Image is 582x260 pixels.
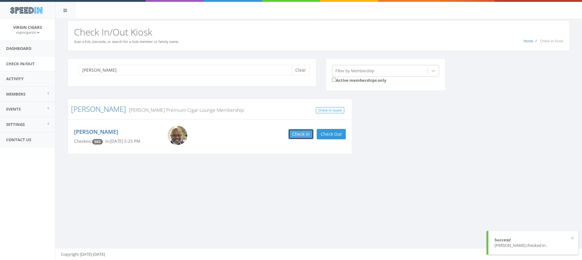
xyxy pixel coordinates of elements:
[6,122,25,127] span: Settings
[571,235,574,241] button: ×
[74,128,118,135] a: [PERSON_NAME]
[332,77,386,83] label: Active memberships only
[7,5,45,16] img: speedin_logo.png
[6,106,21,112] span: Events
[316,107,344,114] a: Check In Guest
[16,29,39,35] a: virgincigarsllc
[74,138,92,144] span: Checkins:
[71,104,126,114] a: [PERSON_NAME]
[126,107,244,113] small: [PERSON_NAME] Premium Cigar Lounge Membership
[332,78,336,82] input: Active memberships only
[494,243,572,248] div: [PERSON_NAME] checked in.
[74,27,563,37] h2: Check In/Out Kiosk
[494,237,572,243] div: Success!
[524,39,533,43] a: Home
[92,139,103,145] span: Checkin count
[288,129,314,139] button: Check in
[13,24,42,30] span: Virgin Cigars
[540,39,563,43] span: Check-In Kiosk
[78,65,296,75] input: Search a name to check in
[74,39,179,44] small: Scan a fob, barcode, or search for a club member or family name.
[105,138,140,144] span: In: [DATE] 5:25 PM
[291,65,310,75] button: Clear
[317,129,346,139] button: Check Out
[6,137,31,142] span: Contact Us
[168,126,187,145] img: VP.jpg
[335,68,374,73] div: Filter by Membership
[16,30,39,35] small: virgincigarsllc
[6,91,25,97] span: Members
